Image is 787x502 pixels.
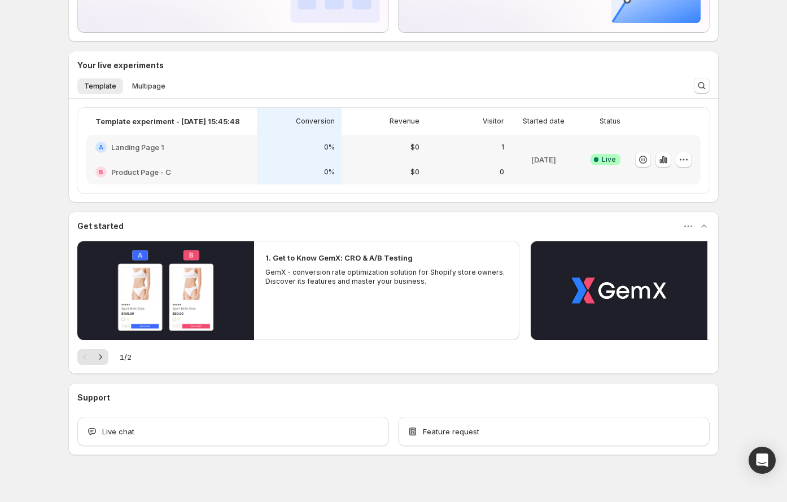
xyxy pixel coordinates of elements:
p: 0 [500,168,504,177]
p: 1 [501,143,504,152]
p: Revenue [390,117,419,126]
p: Started date [523,117,565,126]
p: Conversion [296,117,335,126]
span: Live [602,155,616,164]
h3: Support [77,392,110,403]
h2: A [99,144,103,151]
nav: Pagination [77,349,108,365]
span: 1 / 2 [120,351,132,363]
span: Template [84,82,116,91]
p: 0% [324,168,335,177]
h2: B [99,169,103,175]
button: Play video [77,241,254,340]
button: Search and filter results [694,78,710,94]
p: Status [600,117,620,126]
p: Visitor [483,117,504,126]
button: Next [93,349,108,365]
button: Play video [531,241,707,340]
p: $0 [410,168,419,177]
span: Live chat [102,426,134,437]
p: 0% [324,143,335,152]
div: Open Intercom Messenger [749,447,776,474]
h2: 1. Get to Know GemX: CRO & A/B Testing [265,252,413,263]
p: GemX - conversion rate optimization solution for Shopify store owners. Discover its features and ... [265,268,508,286]
span: Multipage [132,82,165,91]
h2: Landing Page 1 [111,142,164,153]
h3: Your live experiments [77,60,164,71]
h3: Get started [77,221,124,232]
p: $0 [410,143,419,152]
h2: Product Page - C [111,166,171,178]
p: Template experiment - [DATE] 15:45:48 [95,116,240,127]
p: [DATE] [531,154,556,165]
span: Feature request [423,426,479,437]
